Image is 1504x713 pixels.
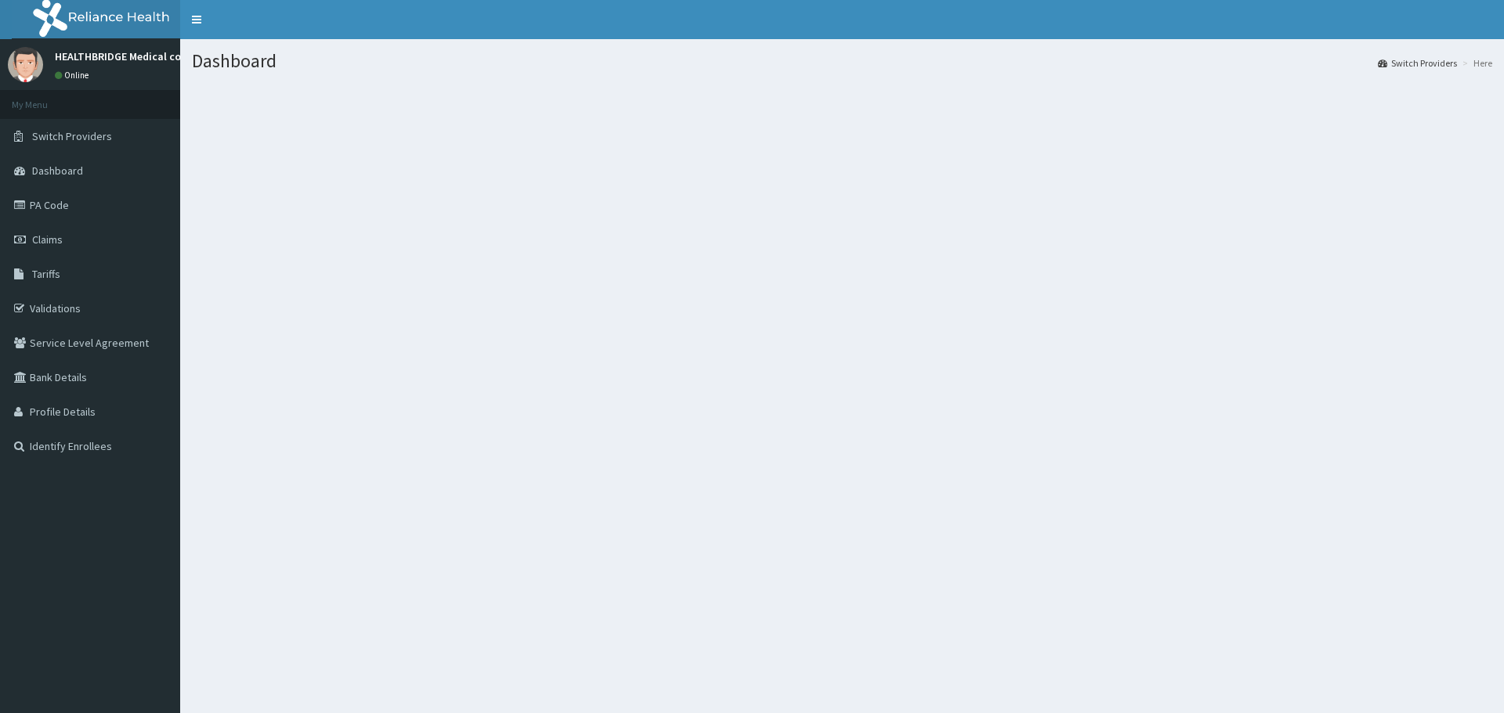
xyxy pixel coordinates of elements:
[1378,56,1457,70] a: Switch Providers
[192,51,1492,71] h1: Dashboard
[55,51,230,62] p: HEALTHBRIDGE Medical consultants
[1459,56,1492,70] li: Here
[32,164,83,178] span: Dashboard
[55,70,92,81] a: Online
[32,129,112,143] span: Switch Providers
[32,232,63,247] span: Claims
[32,267,60,281] span: Tariffs
[8,47,43,82] img: User Image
